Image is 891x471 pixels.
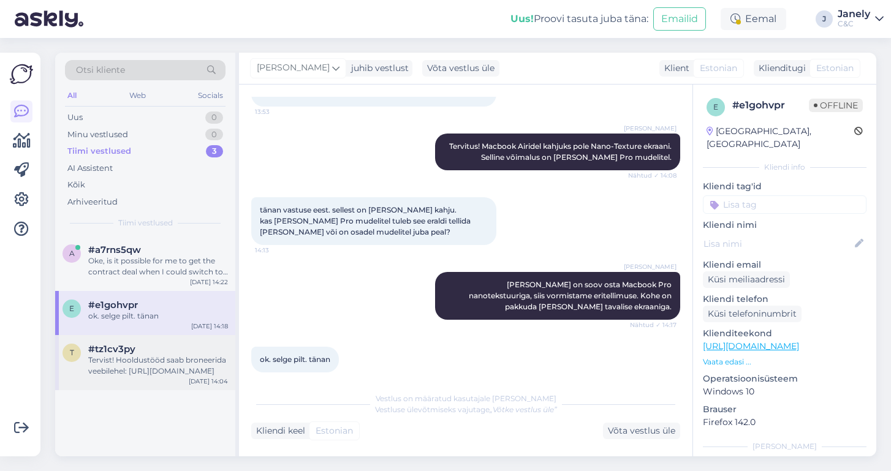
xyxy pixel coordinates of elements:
p: Firefox 142.0 [703,416,866,429]
div: Eemal [721,8,786,30]
span: ok. selge pilt. tänan [260,355,330,364]
span: Otsi kliente [76,64,125,77]
p: Klienditeekond [703,327,866,340]
span: Vestlus on määratud kasutajale [PERSON_NAME] [376,394,556,403]
p: Kliendi telefon [703,293,866,306]
span: #tz1cv3py [88,344,135,355]
div: [PERSON_NAME] [703,441,866,452]
div: Kõik [67,179,85,191]
span: Offline [809,99,863,112]
div: Võta vestlus üle [422,60,499,77]
div: 0 [205,111,223,124]
div: Uus [67,111,83,124]
div: Minu vestlused [67,129,128,141]
span: [PERSON_NAME] on soov osta Macbook Pro nanotekstuuriga, siis vormistame eritellimuse. Kohe on pak... [469,280,673,311]
span: e [69,304,74,313]
p: Vaata edasi ... [703,356,866,367]
div: Küsi meiliaadressi [703,271,790,288]
div: Tiimi vestlused [67,145,131,157]
div: Oke, is it possible for me to get the contract deal when I could switch to a new one as I don't h... [88,255,228,277]
p: Kliendi email [703,258,866,271]
div: Janely [838,9,870,19]
div: AI Assistent [67,162,113,175]
span: #e1gohvpr [88,300,138,311]
div: Tervist! Hooldustööd saab broneerida veebilehel: [URL][DOMAIN_NAME] [88,355,228,377]
div: 3 [206,145,223,157]
input: Lisa nimi [703,237,852,251]
span: Tervitus! Macbook Airidel kahjuks pole Nano-Texture ekraani. Selline võimalus on [PERSON_NAME] Pr... [449,141,673,162]
div: Web [127,88,148,104]
div: # e1gohvpr [732,98,809,113]
div: Kliendi info [703,162,866,173]
p: Kliendi nimi [703,219,866,232]
div: C&C [838,19,870,29]
div: Kliendi keel [251,424,305,437]
div: All [65,88,79,104]
div: 0 [205,129,223,141]
p: Brauser [703,403,866,416]
div: [DATE] 14:04 [189,377,228,386]
span: tänan vastuse eest. sellest on [PERSON_NAME] kahju. kas [PERSON_NAME] Pro mudelitel tuleb see era... [260,205,472,236]
div: juhib vestlust [346,62,409,75]
span: Nähtud ✓ 14:08 [628,171,677,180]
p: Windows 10 [703,385,866,398]
div: [DATE] 14:18 [191,322,228,331]
span: 13:53 [255,107,301,116]
span: #a7rns5qw [88,244,141,255]
span: Vestluse ülevõtmiseks vajutage [375,405,557,414]
span: a [69,249,75,258]
span: [PERSON_NAME] [624,124,677,133]
button: Emailid [653,7,706,31]
span: Tiimi vestlused [118,217,173,228]
a: JanelyC&C [838,9,884,29]
b: Uus! [510,13,534,24]
img: Askly Logo [10,62,33,86]
div: [DATE] 14:22 [190,277,228,287]
span: Estonian [700,62,737,75]
div: ok. selge pilt. tänan [88,311,228,322]
div: J [816,10,833,28]
div: Võta vestlus üle [603,423,680,439]
div: Arhiveeritud [67,196,118,208]
p: Operatsioonisüsteem [703,372,866,385]
i: „Võtke vestlus üle” [490,405,557,414]
a: [URL][DOMAIN_NAME] [703,341,799,352]
span: Nähtud ✓ 14:17 [630,320,677,330]
span: e [713,102,718,111]
input: Lisa tag [703,195,866,214]
div: Socials [195,88,226,104]
span: Estonian [816,62,854,75]
span: [PERSON_NAME] [257,61,330,75]
div: Klienditugi [754,62,806,75]
p: Kliendi tag'id [703,180,866,193]
div: Küsi telefoninumbrit [703,306,802,322]
span: Estonian [316,424,353,437]
span: [PERSON_NAME] [624,262,677,271]
span: t [70,348,74,357]
span: 14:18 [255,373,301,382]
span: 14:13 [255,246,301,255]
div: [GEOGRAPHIC_DATA], [GEOGRAPHIC_DATA] [707,125,854,151]
div: Proovi tasuta juba täna: [510,12,648,26]
div: Klient [659,62,689,75]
